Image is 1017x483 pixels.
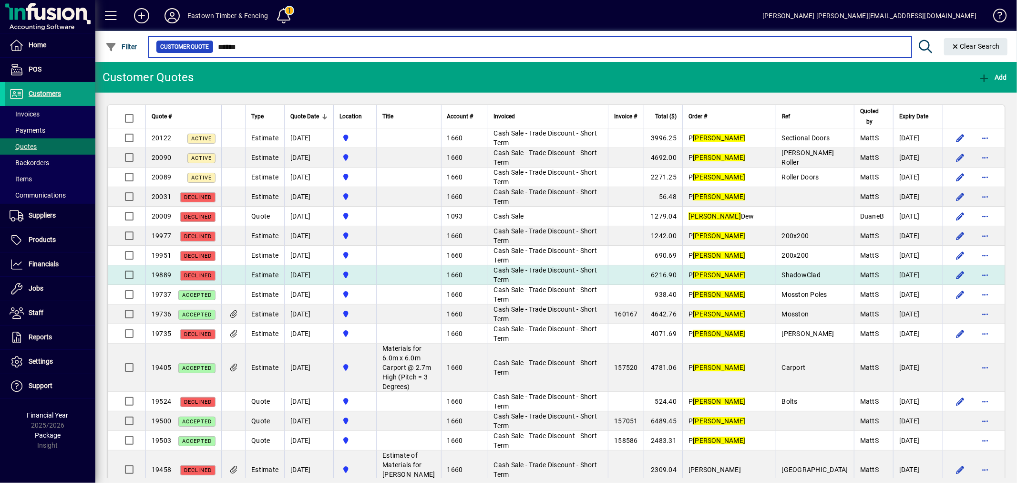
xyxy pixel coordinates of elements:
td: [DATE] [284,411,333,431]
span: Cash Sale - Trade Discount - Short Term [494,393,597,410]
div: Title [382,111,435,122]
span: Sectional Doors [782,134,830,142]
td: [DATE] [893,265,943,285]
span: Cash Sale - Trade Discount - Short Term [494,432,597,449]
span: Cash Sale - Trade Discount - Short Term [494,188,597,205]
span: 1660 [447,437,463,444]
a: POS [5,58,95,82]
em: [PERSON_NAME] [693,417,745,425]
span: P [688,154,746,161]
a: Reports [5,325,95,349]
em: [PERSON_NAME] [693,310,745,318]
td: [DATE] [284,431,333,451]
td: [DATE] [284,392,333,411]
span: P [688,291,746,298]
span: Cash Sale - Trade Discount - Short Term [494,325,597,342]
span: [PERSON_NAME] [782,330,834,337]
span: MattS [860,364,879,371]
td: [DATE] [284,304,333,324]
td: [DATE] [284,246,333,265]
button: More options [977,248,993,263]
button: More options [977,413,993,429]
button: Edit [953,130,968,146]
span: 19524 [152,398,171,405]
button: Edit [953,287,968,302]
a: Communications [5,187,95,203]
span: Quote [251,212,270,220]
span: P [688,364,746,371]
td: [DATE] [284,207,333,226]
td: [DATE] [284,148,333,168]
span: Clear Search [952,42,1000,50]
td: [DATE] [893,344,943,392]
td: 158586 [608,431,644,451]
div: Invoiced [494,111,603,122]
span: Estimate [251,364,278,371]
span: Holyoake St [339,152,370,163]
span: Quotes [10,143,37,150]
span: Invoices [10,110,40,118]
em: [PERSON_NAME] [693,193,745,200]
span: 1660 [447,330,463,337]
span: 19735 [152,330,171,337]
span: Quote # [152,111,172,122]
span: 19405 [152,364,171,371]
span: Mosston [782,310,809,318]
span: Holyoake St [339,211,370,221]
span: Package [35,431,61,439]
span: Active [191,136,212,142]
span: Estimate [251,193,278,200]
span: MattS [860,193,879,200]
em: [PERSON_NAME] [693,437,745,444]
span: Bolts [782,398,798,405]
span: Reports [29,333,52,341]
span: 19737 [152,291,171,298]
span: DECLINED [184,331,212,337]
span: Cash Sale [494,212,524,220]
a: Staff [5,301,95,325]
td: 2483.31 [644,431,682,451]
span: 19977 [152,232,171,240]
td: 4692.00 [644,148,682,168]
span: 20122 [152,134,171,142]
button: More options [977,189,993,204]
span: Materials for 6.0m x 6.0m Carport @ 2.7m High (Pitch = 3 Degrees) [382,345,431,390]
a: Financials [5,252,95,276]
span: Holyoake St [339,362,370,373]
button: More options [977,209,993,224]
span: Estimate [251,330,278,337]
span: Roller Doors [782,173,819,181]
em: [PERSON_NAME] [693,252,745,259]
a: Jobs [5,277,95,301]
button: More options [977,287,993,302]
span: DECLINED [184,273,212,279]
td: [DATE] [893,324,943,344]
div: Quote # [152,111,216,122]
a: Knowledge Base [986,2,1005,33]
span: Estimate [251,232,278,240]
em: [PERSON_NAME] [693,398,745,405]
em: [PERSON_NAME] [693,154,745,161]
span: P [688,437,746,444]
span: Suppliers [29,211,56,219]
span: P [688,417,746,425]
span: MattS [860,271,879,279]
span: Location [339,111,362,122]
button: More options [977,306,993,322]
span: P [688,330,746,337]
span: Mosston Poles [782,291,827,298]
button: Edit [953,169,968,185]
td: [DATE] [284,344,333,392]
span: 1660 [447,173,463,181]
span: MattS [860,398,879,405]
td: 3996.25 [644,128,682,148]
span: 19736 [152,310,171,318]
span: Cash Sale - Trade Discount - Short Term [494,305,597,323]
span: MattS [860,291,879,298]
span: Estimate [251,310,278,318]
span: 1093 [447,212,463,220]
span: Estimate [251,252,278,259]
span: Cash Sale - Trade Discount - Short Term [494,168,597,186]
span: Cash Sale - Trade Discount - Short Term [494,412,597,430]
button: More options [977,360,993,375]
